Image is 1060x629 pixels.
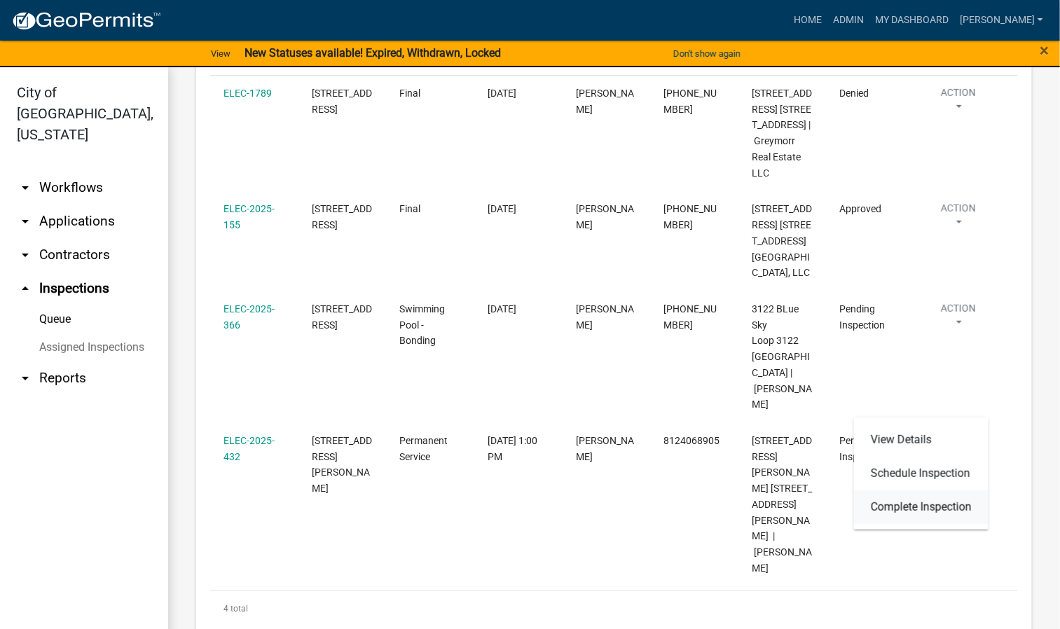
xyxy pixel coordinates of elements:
[400,435,448,462] span: Permanent Service
[312,203,372,230] span: 5102 WOODSTONE CIRCLE
[576,88,634,115] span: ANTHONY
[663,88,717,115] span: 502-292-8181
[17,247,34,263] i: arrow_drop_down
[205,42,236,65] a: View
[663,435,720,446] span: 8124068905
[576,435,634,462] span: Zachary Adam Hebert
[488,201,549,217] div: [DATE]
[1040,41,1049,60] span: ×
[788,7,827,34] a: Home
[17,179,34,196] i: arrow_drop_down
[312,435,372,494] span: 409 HOWELL AVENUE
[663,303,717,331] span: 502-471-1695
[223,303,275,331] a: ELEC-2025-366
[312,88,372,115] span: 208 MOCKINGBIRD DRIVE
[928,201,989,236] button: Action
[663,203,717,230] span: 502-403-4429
[576,203,634,230] span: CHRIS
[668,42,746,65] button: Don't show again
[223,203,275,230] a: ELEC-2025-155
[17,280,34,297] i: arrow_drop_up
[869,7,954,34] a: My Dashboard
[576,303,634,331] span: Clay Meredith
[752,88,812,179] span: 208 MOCKINGBIRD DRIVE 208 Mockingbird Drive | Greymorr Real Estate LLC
[752,303,812,410] span: 3122 BLue Sky Loop 3122 Blue Sky Loop | Zullo Kelly M
[210,591,1018,626] div: 4 total
[840,435,886,462] span: Pending Inspection
[854,457,989,490] a: Schedule Inspection
[245,46,501,60] strong: New Statuses available! Expired, Withdrawn, Locked
[854,423,989,457] a: View Details
[223,88,272,99] a: ELEC-1789
[400,203,421,214] span: Final
[752,435,812,574] span: 409 HOWELL AVENUE 409 Howell Ave | Ratterman George
[840,303,886,331] span: Pending Inspection
[752,203,812,278] span: 5102 WOODSTONE CIRCLE 5102 Woodstone Circle, Lot 161 | Woodstone Creek, LLC
[954,7,1049,34] a: [PERSON_NAME]
[928,85,989,120] button: Action
[488,85,549,102] div: [DATE]
[854,490,989,524] a: Complete Inspection
[854,417,989,530] div: Action
[827,7,869,34] a: Admin
[223,435,275,462] a: ELEC-2025-432
[17,370,34,387] i: arrow_drop_down
[488,433,549,465] div: [DATE] 1:00 PM
[400,303,446,347] span: Swimming Pool - Bonding
[840,203,882,214] span: Approved
[840,88,869,99] span: Denied
[928,301,989,336] button: Action
[17,213,34,230] i: arrow_drop_down
[400,88,421,99] span: Final
[488,301,549,317] div: [DATE]
[1040,42,1049,59] button: Close
[312,303,372,331] span: 3122 BLue Sky Loop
